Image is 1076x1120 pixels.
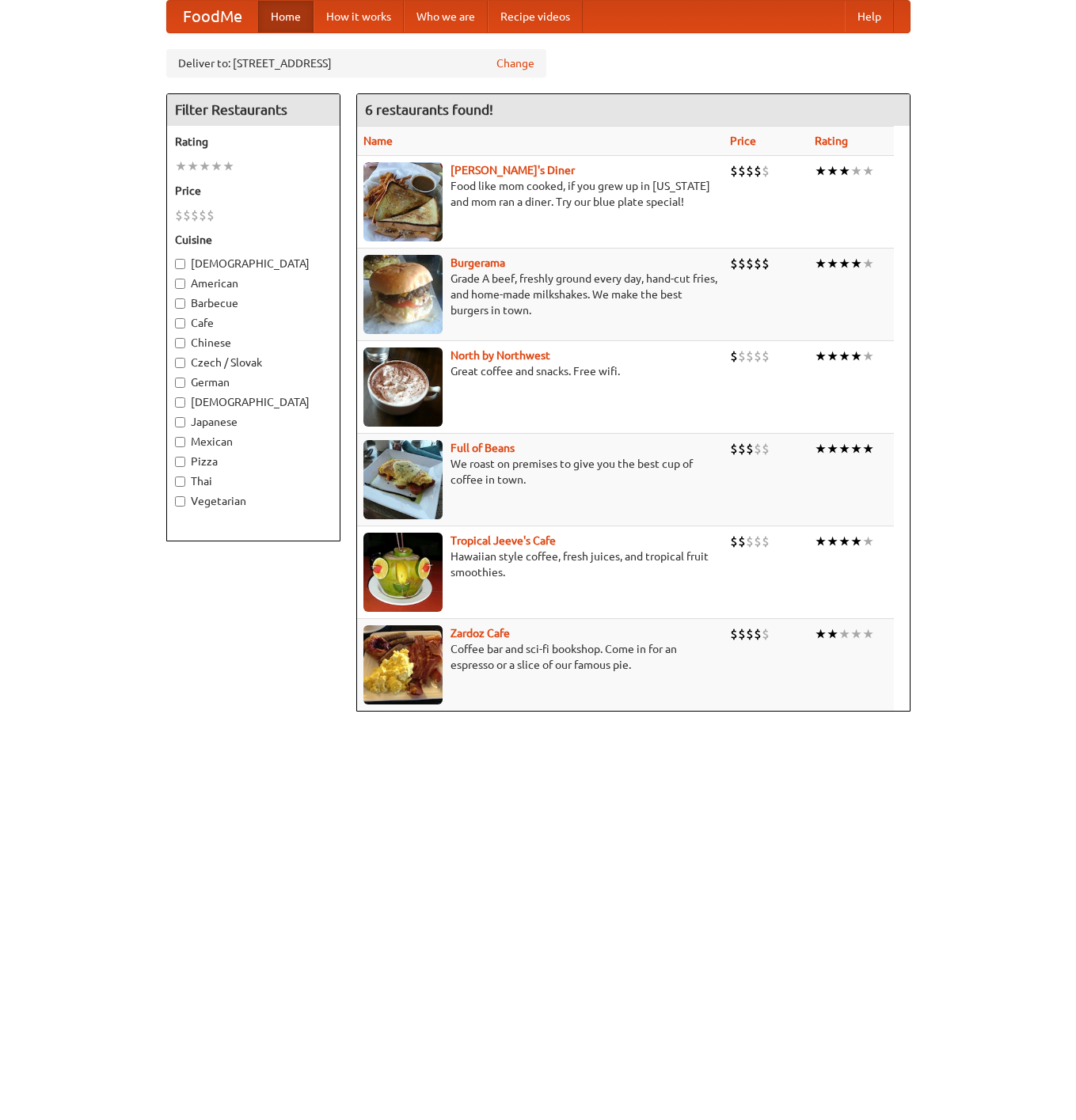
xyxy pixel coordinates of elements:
[862,440,874,457] li: ★
[738,255,746,272] li: $
[850,533,862,550] li: ★
[850,347,862,365] li: ★
[815,533,827,550] li: ★
[451,627,510,640] a: Zardoz Cafe
[754,162,762,180] li: $
[175,315,332,331] label: Cafe
[827,255,838,272] li: ★
[175,374,332,390] label: German
[175,437,185,447] input: Mexican
[838,162,850,180] li: ★
[815,625,827,643] li: ★
[815,135,848,147] a: Rating
[862,533,874,550] li: ★
[862,162,874,180] li: ★
[488,1,583,32] a: Recipe videos
[730,625,738,643] li: $
[175,355,332,370] label: Czech / Slovak
[175,259,185,269] input: [DEMOGRAPHIC_DATA]
[738,347,746,365] li: $
[175,397,185,408] input: [DEMOGRAPHIC_DATA]
[175,298,185,309] input: Barbecue
[183,207,191,224] li: $
[838,440,850,457] li: ★
[167,94,340,126] h4: Filter Restaurants
[827,162,838,180] li: ★
[762,440,770,457] li: $
[838,255,850,272] li: ★
[258,1,314,32] a: Home
[175,335,332,351] label: Chinese
[730,347,738,365] li: $
[815,162,827,180] li: ★
[199,207,207,224] li: $
[730,533,738,550] li: $
[175,358,185,368] input: Czech / Slovak
[175,275,332,291] label: American
[175,417,185,427] input: Japanese
[175,183,332,199] h5: Price
[827,347,838,365] li: ★
[451,256,505,269] a: Burgerama
[762,162,770,180] li: $
[730,162,738,180] li: $
[746,255,754,272] li: $
[363,625,443,704] img: zardoz.jpg
[746,533,754,550] li: $
[815,255,827,272] li: ★
[730,255,738,272] li: $
[167,1,258,32] a: FoodMe
[451,349,550,362] a: North by Northwest
[175,207,183,224] li: $
[175,473,332,489] label: Thai
[363,456,717,488] p: We roast on premises to give you the best cup of coffee in town.
[175,338,185,348] input: Chinese
[175,434,332,450] label: Mexican
[746,347,754,365] li: $
[363,178,717,210] p: Food like mom cooked, if you grew up in [US_STATE] and mom ran a diner. Try our blue plate special!
[175,232,332,248] h5: Cuisine
[363,549,717,580] p: Hawaiian style coffee, fresh juices, and tropical fruit smoothies.
[451,164,575,177] a: [PERSON_NAME]'s Diner
[815,347,827,365] li: ★
[738,533,746,550] li: $
[746,162,754,180] li: $
[754,255,762,272] li: $
[762,625,770,643] li: $
[850,162,862,180] li: ★
[762,255,770,272] li: $
[175,454,332,469] label: Pizza
[175,318,185,328] input: Cafe
[850,440,862,457] li: ★
[175,279,185,289] input: American
[451,534,556,547] a: Tropical Jeeve's Cafe
[175,493,332,509] label: Vegetarian
[175,414,332,430] label: Japanese
[730,440,738,457] li: $
[222,158,234,175] li: ★
[451,442,515,454] a: Full of Beans
[175,457,185,467] input: Pizza
[363,533,443,612] img: jeeves.jpg
[738,625,746,643] li: $
[175,476,185,487] input: Thai
[762,347,770,365] li: $
[838,533,850,550] li: ★
[363,255,443,334] img: burgerama.jpg
[730,135,756,147] a: Price
[827,440,838,457] li: ★
[762,533,770,550] li: $
[746,625,754,643] li: $
[754,625,762,643] li: $
[862,625,874,643] li: ★
[363,271,717,318] p: Grade A beef, freshly ground every day, hand-cut fries, and home-made milkshakes. We make the bes...
[850,255,862,272] li: ★
[845,1,894,32] a: Help
[175,394,332,410] label: [DEMOGRAPHIC_DATA]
